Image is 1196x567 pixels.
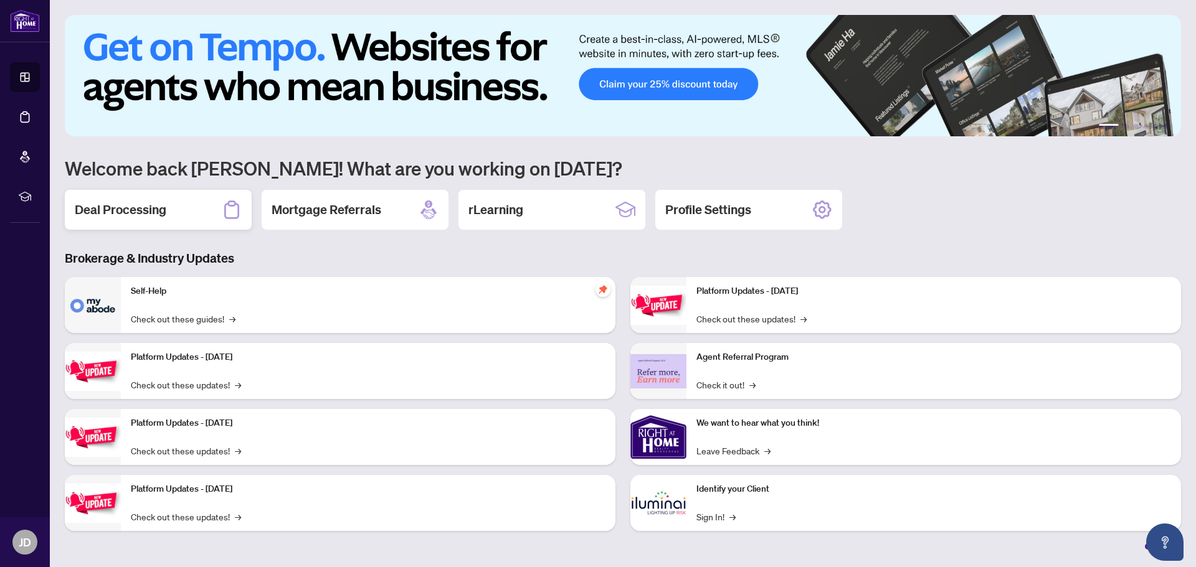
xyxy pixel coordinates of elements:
[65,250,1181,267] h3: Brokerage & Industry Updates
[131,416,605,430] p: Platform Updates - [DATE]
[65,352,121,391] img: Platform Updates - September 16, 2025
[65,484,121,523] img: Platform Updates - July 8, 2025
[131,312,235,326] a: Check out these guides!→
[235,444,241,457] span: →
[131,378,241,391] a: Check out these updates!→
[131,482,605,496] p: Platform Updates - [DATE]
[229,312,235,326] span: →
[131,284,605,298] p: Self-Help
[630,354,686,388] img: Agent Referral Program
[468,201,523,218] h2: rLearning
[630,286,686,325] img: Platform Updates - June 23, 2025
[131,444,241,457] a: Check out these updates!→
[235,510,241,523] span: →
[19,533,31,551] span: JD
[630,409,686,465] img: We want to hear what you think!
[696,312,807,326] a: Check out these updates!→
[696,482,1171,496] p: Identify your Client
[131,350,605,364] p: Platform Updates - [DATE]
[1124,124,1129,129] button: 2
[596,282,610,297] span: pushpin
[1154,124,1159,129] button: 5
[235,378,241,391] span: →
[75,201,166,218] h2: Deal Processing
[696,378,756,391] a: Check it out!→
[272,201,381,218] h2: Mortgage Referrals
[696,284,1171,298] p: Platform Updates - [DATE]
[800,312,807,326] span: →
[1134,124,1139,129] button: 3
[65,418,121,457] img: Platform Updates - July 21, 2025
[630,475,686,531] img: Identify your Client
[764,444,771,457] span: →
[696,444,771,457] a: Leave Feedback→
[65,156,1181,180] h1: Welcome back [PERSON_NAME]! What are you working on [DATE]?
[65,277,121,333] img: Self-Help
[1164,124,1169,129] button: 6
[1144,124,1149,129] button: 4
[696,350,1171,364] p: Agent Referral Program
[65,15,1181,136] img: Slide 0
[696,416,1171,430] p: We want to hear what you think!
[1099,124,1119,129] button: 1
[665,201,751,218] h2: Profile Settings
[131,510,241,523] a: Check out these updates!→
[1146,523,1184,561] button: Open asap
[10,9,40,32] img: logo
[696,510,736,523] a: Sign In!→
[749,378,756,391] span: →
[729,510,736,523] span: →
